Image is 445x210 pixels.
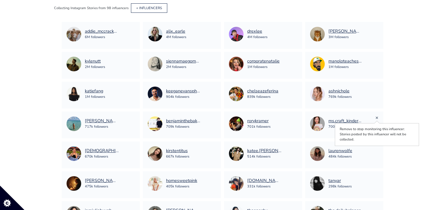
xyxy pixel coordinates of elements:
div: 2M followers [166,65,200,70]
a: ms.craft_kindergarten [328,118,363,124]
div: 1M followers [328,65,363,70]
div: Remove to stop monitoring this influencer: Stories posted by this influencer will not be collected. [336,124,418,144]
a: katee.[PERSON_NAME] [247,148,281,154]
img: 2999431674.jpg [67,27,81,41]
img: 26721694.jpg [310,27,325,41]
div: 4M followers [247,35,267,40]
a: kylenutt [85,58,105,65]
img: 21116879.jpg [148,146,162,161]
div: 484k followers [328,154,352,159]
img: 42291086031.jpg [310,57,325,71]
div: 1M followers [247,65,280,70]
a: homesweetpink [166,177,197,184]
a: manoloteachesgolf [328,58,363,65]
div: Collecting Instagram Stories from 98 influencers [54,4,128,12]
a: laurenwolfe [328,148,352,154]
div: 670k followers [85,154,119,159]
a: drexlee [247,28,267,35]
div: 667k followers [166,154,189,159]
img: 45012641945.jpg [310,116,325,131]
div: 700k followers [328,124,363,130]
a: katiefang [85,88,105,94]
a: [PERSON_NAME].[PERSON_NAME] [85,177,119,184]
a: [PERSON_NAME].[PERSON_NAME] [85,118,119,124]
img: 3016429291.jpg [148,57,162,71]
div: 4M followers [166,35,186,40]
img: 4517472480.jpg [67,87,81,101]
div: 475k followers [85,184,119,189]
img: 3143127070.jpg [148,116,162,131]
a: alix_earle [166,28,186,35]
img: 44642579933.jpg [229,57,244,71]
a: [DEMOGRAPHIC_DATA] [85,148,119,154]
img: 4227564586.jpg [148,176,162,191]
div: 298k followers [328,184,352,189]
img: 16633156.jpg [310,146,325,161]
div: 769k followers [328,94,352,100]
img: 28381151.jpg [148,27,162,41]
div: 6M followers [85,35,119,40]
a: + INFLUENCERS [136,6,162,10]
a: tanyar [328,177,352,184]
div: 1M followers [85,94,105,100]
a: benjaminthebaker [166,118,200,124]
a: addie_mccracken123 [85,28,119,35]
img: 3292290160.jpg [148,87,162,101]
img: 1329561446.jpg [229,27,244,41]
a: ashnichole [328,88,352,94]
a: [DOMAIN_NAME] [247,177,281,184]
div: 839k followers [247,94,278,100]
a: keeganevansphoto [166,88,200,94]
div: 701k followers [247,124,270,130]
div: 717k followers [85,124,119,130]
a: siennamaegomez [166,58,200,65]
div: 3M followers [328,35,363,40]
img: 7622518786.jpg [67,176,81,191]
img: 21988282.jpg [310,87,325,101]
div: 331k followers [247,184,281,189]
div: 514k followers [247,154,281,159]
div: 904k followers [166,94,200,100]
div: 405k followers [166,184,197,189]
img: 338885195.jpg [229,87,244,101]
img: 280818544.jpg [67,57,81,71]
img: 12050843.jpg [229,116,244,131]
img: 1366329909.jpg [310,176,325,191]
a: corporatenatalie [247,58,280,65]
img: 12317792197.jpg [229,176,244,191]
img: 295869967.jpg [67,116,81,131]
div: 709k followers [166,124,200,130]
a: chelseazeferina [247,88,278,94]
a: kirstentitus [166,148,189,154]
img: 6253881561.jpg [229,146,244,161]
a: rorykramer [247,118,270,124]
a: [PERSON_NAME] [328,28,363,35]
div: 2M followers [85,65,105,70]
img: 57202260641.jpg [67,146,81,161]
a: × [375,114,378,121]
